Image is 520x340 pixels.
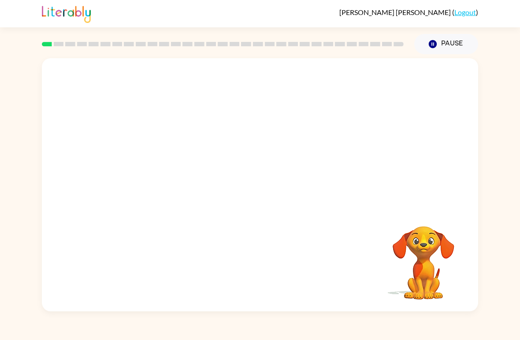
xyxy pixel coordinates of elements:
div: ( ) [339,8,478,16]
img: Literably [42,4,91,23]
a: Logout [454,8,476,16]
button: Pause [414,34,478,54]
video: Your browser must support playing .mp4 files to use Literably. Please try using another browser. [379,213,468,301]
span: [PERSON_NAME] [PERSON_NAME] [339,8,452,16]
